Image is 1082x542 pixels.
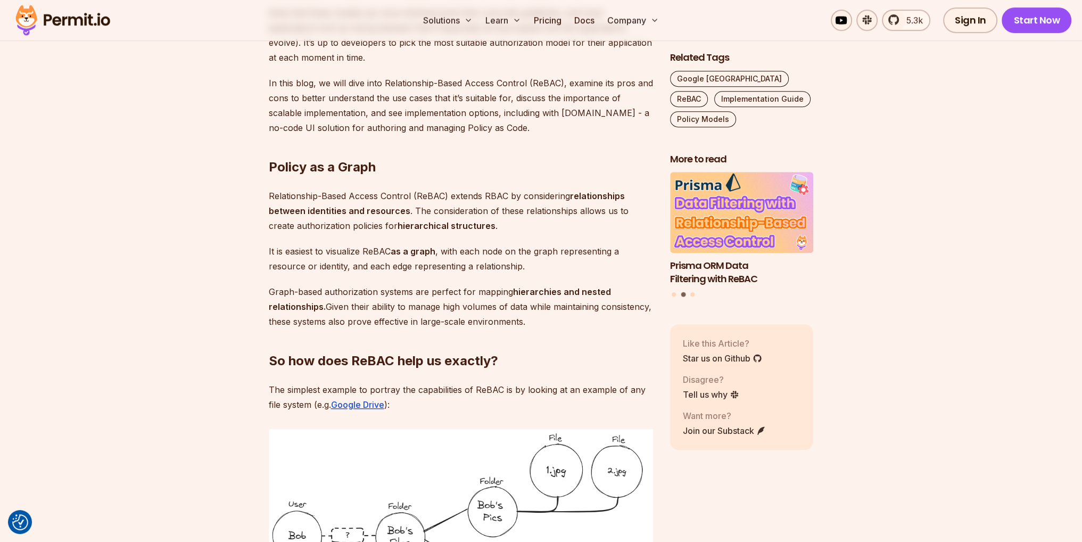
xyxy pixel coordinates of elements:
h2: More to read [670,153,814,166]
li: 2 of 3 [670,173,814,286]
button: Company [603,10,663,31]
div: Posts [670,173,814,299]
a: Policy Models [670,111,736,127]
strong: relationships between identities and resources [269,191,625,216]
a: Sign In [943,7,998,33]
a: Google Drive [331,399,384,410]
a: Prisma ORM Data Filtering with ReBACPrisma ORM Data Filtering with ReBAC [670,173,814,286]
p: It is easiest to visualize ReBAC , with each node on the graph representing a resource or identit... [269,244,653,274]
p: Want more? [683,409,766,422]
span: 5.3k [900,14,923,27]
a: Implementation Guide [714,91,811,107]
p: In this blog, we will dive into Relationship-Based Access Control (ReBAC), examine its pros and c... [269,76,653,135]
strong: hierarchies and nested relationships. [269,286,611,312]
a: Docs [570,10,599,31]
img: Permit logo [11,2,115,38]
button: Go to slide 1 [672,293,676,297]
a: Start Now [1002,7,1071,33]
a: Join our Substack [683,424,766,437]
button: Go to slide 3 [690,293,695,297]
h2: Policy as a Graph [269,116,653,176]
a: Pricing [530,10,566,31]
button: Solutions [419,10,477,31]
img: Prisma ORM Data Filtering with ReBAC [670,173,814,253]
button: Consent Preferences [12,514,28,530]
a: 5.3k [882,10,930,31]
a: Google [GEOGRAPHIC_DATA] [670,71,789,87]
p: Disagree? [683,373,739,386]
h2: So how does ReBAC help us exactly? [269,310,653,369]
p: Relationship-Based Access Control (ReBAC) extends RBAC by considering . The consideration of thes... [269,188,653,233]
strong: as a graph [391,246,435,257]
h2: Related Tags [670,51,814,64]
a: Tell us why [683,388,739,401]
button: Go to slide 2 [681,292,685,297]
img: Revisit consent button [12,514,28,530]
p: The simplest example to portray the capabilities of ReBAC is by looking at an example of any file... [269,382,653,412]
p: Like this Article? [683,337,762,350]
a: ReBAC [670,91,708,107]
p: Graph-based authorization systems are perfect for mapping Given their ability to manage high volu... [269,284,653,329]
strong: hierarchical structures [398,220,495,231]
h3: Prisma ORM Data Filtering with ReBAC [670,259,814,286]
a: Star us on Github [683,352,762,365]
button: Learn [481,10,525,31]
